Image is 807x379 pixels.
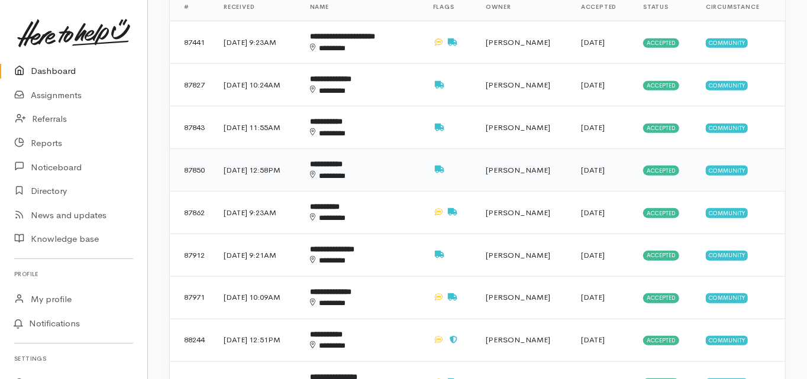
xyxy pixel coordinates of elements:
[477,191,572,234] td: [PERSON_NAME]
[477,64,572,106] td: [PERSON_NAME]
[477,106,572,149] td: [PERSON_NAME]
[706,293,748,303] span: Community
[581,250,605,260] time: [DATE]
[706,336,748,345] span: Community
[643,38,679,48] span: Accepted
[643,251,679,260] span: Accepted
[706,166,748,175] span: Community
[477,319,572,361] td: [PERSON_NAME]
[581,165,605,175] time: [DATE]
[214,191,301,234] td: [DATE] 9:23AM
[581,80,605,90] time: [DATE]
[706,38,748,48] span: Community
[170,64,214,106] td: 87827
[581,37,605,47] time: [DATE]
[170,276,214,319] td: 87971
[214,319,301,361] td: [DATE] 12:51PM
[581,335,605,345] time: [DATE]
[214,64,301,106] td: [DATE] 10:24AM
[170,191,214,234] td: 87862
[214,234,301,276] td: [DATE] 9:21AM
[643,293,679,303] span: Accepted
[643,166,679,175] span: Accepted
[643,81,679,90] span: Accepted
[706,124,748,133] span: Community
[14,266,133,282] h6: Profile
[581,292,605,302] time: [DATE]
[170,319,214,361] td: 88244
[214,21,301,64] td: [DATE] 9:23AM
[477,21,572,64] td: [PERSON_NAME]
[643,336,679,345] span: Accepted
[14,351,133,367] h6: Settings
[643,208,679,218] span: Accepted
[170,21,214,64] td: 87441
[706,208,748,218] span: Community
[477,276,572,319] td: [PERSON_NAME]
[477,234,572,276] td: [PERSON_NAME]
[214,106,301,149] td: [DATE] 11:55AM
[214,276,301,319] td: [DATE] 10:09AM
[581,122,605,132] time: [DATE]
[170,234,214,276] td: 87912
[170,106,214,149] td: 87843
[643,124,679,133] span: Accepted
[706,81,748,90] span: Community
[214,149,301,192] td: [DATE] 12:58PM
[581,208,605,218] time: [DATE]
[477,149,572,192] td: [PERSON_NAME]
[706,251,748,260] span: Community
[170,149,214,192] td: 87850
